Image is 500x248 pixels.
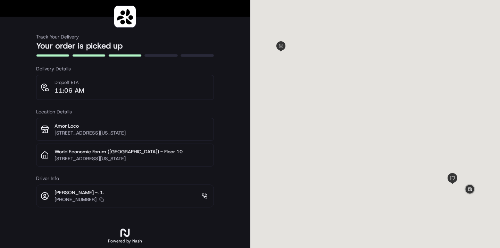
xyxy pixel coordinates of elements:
h2: Your order is picked up [36,40,214,51]
p: [STREET_ADDRESS][US_STATE] [55,155,209,162]
h3: Delivery Details [36,65,214,72]
span: Nash [132,238,142,244]
h3: Driver Info [36,175,214,182]
img: logo-public_tracking_screen-Sharebite-1703187580717.png [116,7,134,26]
p: World Economic Forum ([GEOGRAPHIC_DATA]) - Floor 10 [55,148,209,155]
p: Amor Loco [55,122,209,129]
p: Dropoff ETA [55,79,84,86]
h3: Location Details [36,108,214,115]
h3: Track Your Delivery [36,33,214,40]
h2: Powered by [108,238,142,244]
p: [STREET_ADDRESS][US_STATE] [55,129,209,136]
p: [PHONE_NUMBER] [55,196,97,203]
p: 11:06 AM [55,86,84,95]
p: [PERSON_NAME] -. 1. [55,189,104,196]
